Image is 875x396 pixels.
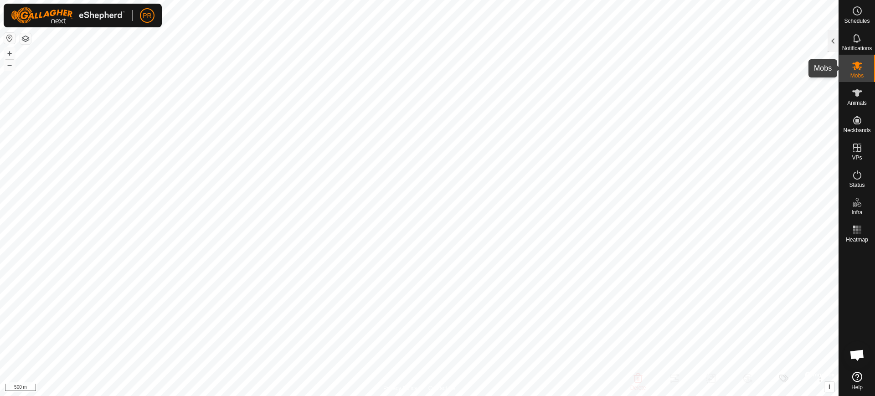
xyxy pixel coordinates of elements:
span: Infra [851,210,862,215]
span: Schedules [844,18,870,24]
button: + [4,48,15,59]
span: Help [851,385,863,390]
div: Open chat [844,341,871,369]
span: Notifications [842,46,872,51]
button: Map Layers [20,33,31,44]
img: Gallagher Logo [11,7,125,24]
a: Help [839,368,875,394]
span: PR [143,11,151,21]
span: VPs [852,155,862,160]
button: Reset Map [4,33,15,44]
span: Animals [847,100,867,106]
span: Heatmap [846,237,868,242]
button: i [824,382,834,392]
span: Mobs [850,73,864,78]
span: Neckbands [843,128,870,133]
a: Contact Us [428,384,455,392]
span: i [829,383,830,391]
a: Privacy Policy [383,384,417,392]
button: – [4,60,15,71]
span: Status [849,182,865,188]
